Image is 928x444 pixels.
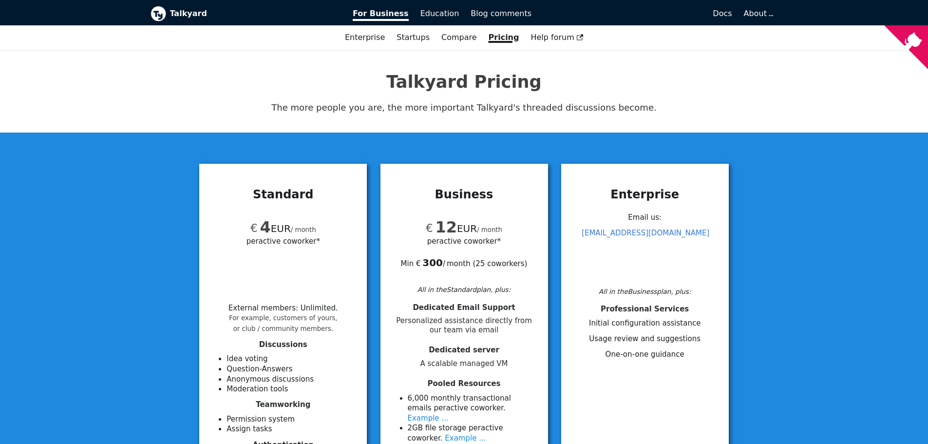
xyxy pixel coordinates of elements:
h3: Enterprise [573,187,717,202]
span: 12 [435,218,457,236]
span: EUR [426,223,477,234]
li: Usage review and suggestions [573,334,717,344]
a: [EMAIL_ADDRESS][DOMAIN_NAME] [582,229,709,237]
h4: Professional Services [573,305,717,314]
span: 4 [260,218,270,236]
span: Dedicated server [429,346,499,354]
h4: Teamworking [211,400,355,409]
li: Assign tasks [227,424,355,434]
span: Dedicated Email Support [413,303,515,312]
small: For example, customers of yours, or club / community members. [229,314,338,332]
b: 300 [422,257,443,269]
a: About [744,9,772,18]
li: Initial configuration assistance [573,318,717,328]
a: Talkyard logoTalkyard [151,6,340,21]
span: € [250,222,258,234]
span: Help forum [530,33,583,42]
a: Help forum [525,29,589,46]
span: Docs [713,9,732,18]
p: The more people you are, the more important Talkyard's threaded discussions become. [151,100,778,115]
small: / month [477,226,502,233]
a: Education [415,5,465,22]
span: For Business [353,9,409,21]
span: € [426,222,433,234]
span: Blog comments [471,9,531,18]
a: Compare [441,33,477,42]
div: All in the Business plan, plus: [573,286,717,297]
a: Example ... [445,434,486,443]
div: Email us: [573,210,717,284]
b: Talkyard [170,7,340,20]
h3: Standard [211,187,355,202]
li: One-on-one guidance [573,349,717,360]
li: Moderation tools [227,384,355,394]
a: For Business [347,5,415,22]
li: 2 GB file storage per active coworker . [408,423,536,443]
small: / month [291,226,316,233]
li: Anonymous discussions [227,374,355,385]
a: Docs [537,5,738,22]
h4: Discussions [211,340,355,349]
span: EUR [250,223,291,234]
span: Personalized assistance directly from our team via email [392,316,536,335]
a: Enterprise [339,29,391,46]
span: per active coworker* [246,235,320,247]
span: A scalable managed VM [392,359,536,368]
span: Education [420,9,459,18]
div: All in the Standard plan, plus: [392,284,536,295]
h1: Talkyard Pricing [151,71,778,93]
li: External members : Unlimited . [228,304,338,333]
h3: Business [392,187,536,202]
a: Startups [391,29,436,46]
li: Permission system [227,414,355,425]
img: Talkyard logo [151,6,166,21]
a: Example ... [408,414,449,423]
li: Idea voting [227,354,355,364]
li: 6 ,000 monthly transactional emails per active coworker . [408,393,536,424]
a: Pricing [483,29,525,46]
span: per active coworker* [427,235,501,247]
li: Question-Answers [227,364,355,374]
div: Min € / month ( 25 coworkers ) [392,247,536,269]
a: Blog comments [465,5,537,22]
h4: Pooled Resources [392,379,536,388]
